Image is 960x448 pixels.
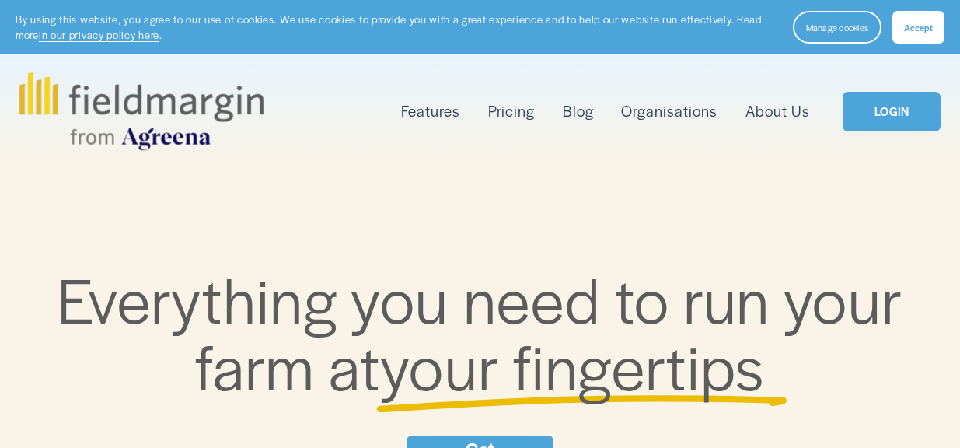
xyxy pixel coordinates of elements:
[904,21,933,33] span: Accept
[793,11,881,44] button: Manage cookies
[39,27,159,42] a: in our privacy policy here
[806,21,868,33] span: Manage cookies
[16,12,777,42] p: By using this website, you agree to our use of cookies. We use cookies to provide you with a grea...
[401,100,460,122] span: Features
[380,322,765,408] span: your fingertips
[19,72,264,150] img: fieldmargin.com
[843,92,941,131] a: LOGIN
[745,99,810,124] a: About Us
[621,99,717,124] a: Organisations
[488,99,535,124] a: Pricing
[401,99,460,124] a: folder dropdown
[563,99,594,124] a: Blog
[58,255,917,408] span: Everything you need to run your farm at
[892,11,944,44] button: Accept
